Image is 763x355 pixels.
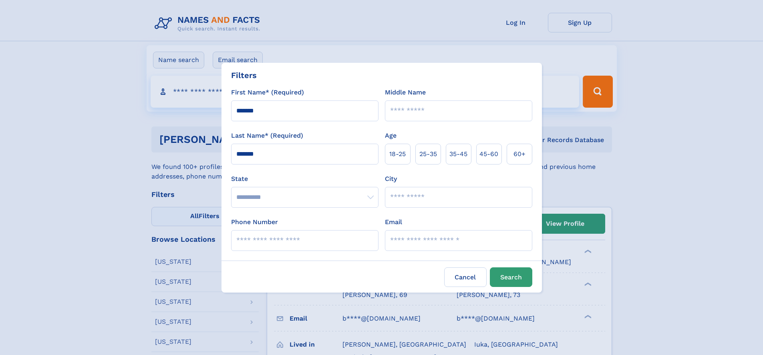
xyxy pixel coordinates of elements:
[513,149,525,159] span: 60+
[231,69,257,81] div: Filters
[231,131,303,140] label: Last Name* (Required)
[479,149,498,159] span: 45‑60
[444,267,487,287] label: Cancel
[231,217,278,227] label: Phone Number
[385,131,397,140] label: Age
[389,149,406,159] span: 18‑25
[231,88,304,97] label: First Name* (Required)
[385,217,402,227] label: Email
[449,149,467,159] span: 35‑45
[385,88,426,97] label: Middle Name
[385,174,397,184] label: City
[419,149,437,159] span: 25‑35
[231,174,378,184] label: State
[490,267,532,287] button: Search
